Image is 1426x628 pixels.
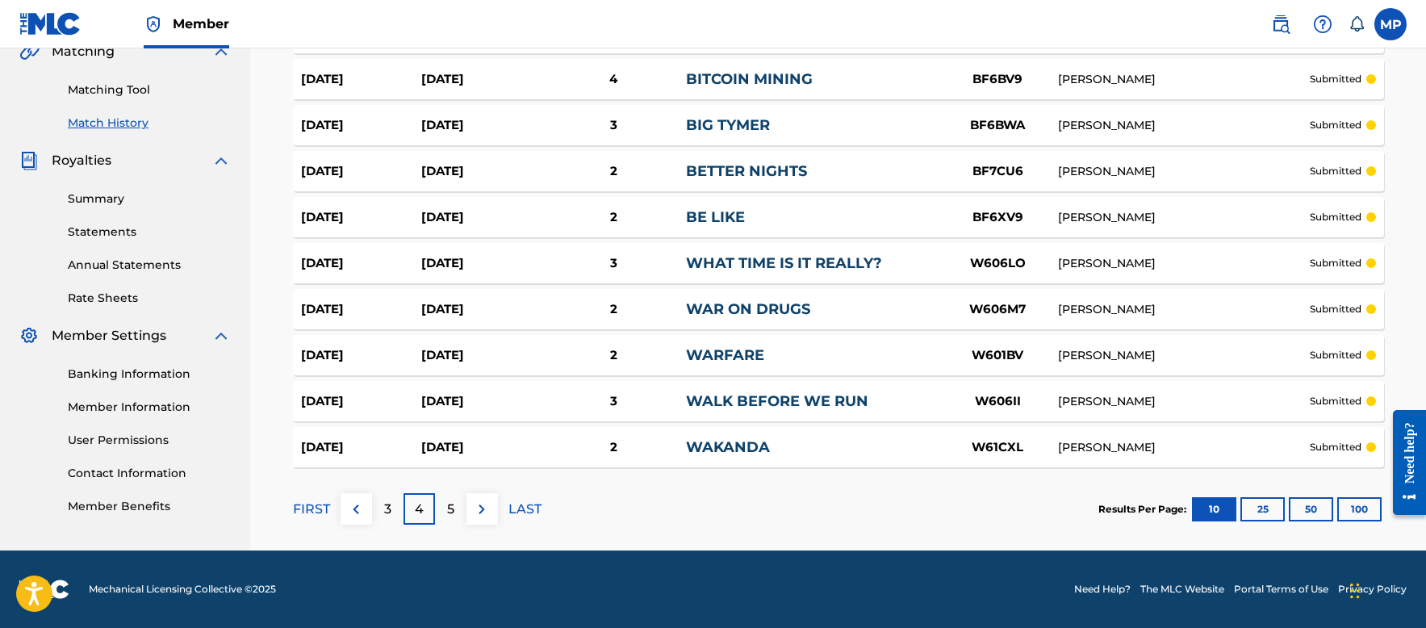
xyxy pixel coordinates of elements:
a: BE LIKE [686,208,745,226]
img: MLC Logo [19,12,82,36]
a: Portal Terms of Use [1234,582,1328,597]
p: submitted [1310,440,1361,454]
button: 100 [1337,497,1382,521]
img: right [472,500,491,519]
p: submitted [1310,118,1361,132]
span: Mechanical Licensing Collective © 2025 [89,582,276,597]
span: Member [173,15,229,33]
div: [DATE] [421,162,542,181]
a: Annual Statements [68,257,231,274]
div: [DATE] [301,438,421,457]
a: Banking Information [68,366,231,383]
div: W606II [937,392,1058,411]
div: [DATE] [421,300,542,319]
div: 2 [542,300,686,319]
div: [PERSON_NAME] [1058,301,1309,318]
button: 50 [1289,497,1333,521]
p: 5 [447,500,454,519]
div: W601BV [937,346,1058,365]
img: search [1271,15,1290,34]
a: WAR ON DRUGS [686,300,810,318]
div: [DATE] [301,116,421,135]
a: Matching Tool [68,82,231,98]
img: expand [211,151,231,170]
div: [DATE] [421,392,542,411]
a: Contact Information [68,465,231,482]
div: [DATE] [421,438,542,457]
a: Member Information [68,399,231,416]
div: [DATE] [301,70,421,89]
img: Royalties [19,151,39,170]
button: 25 [1240,497,1285,521]
p: submitted [1310,72,1361,86]
img: expand [211,42,231,61]
div: [DATE] [301,392,421,411]
div: 2 [542,208,686,227]
div: [PERSON_NAME] [1058,163,1309,180]
a: Match History [68,115,231,132]
div: W606M7 [937,300,1058,319]
div: Notifications [1349,16,1365,32]
p: FIRST [293,500,330,519]
div: Help [1307,8,1339,40]
div: W606LO [937,254,1058,273]
p: submitted [1310,210,1361,224]
div: [DATE] [421,116,542,135]
img: left [346,500,366,519]
div: BF6BV9 [937,70,1058,89]
div: [PERSON_NAME] [1058,71,1309,88]
a: WALK BEFORE WE RUN [686,392,868,410]
div: 3 [542,254,686,273]
a: BIG TYMER [686,116,770,134]
a: The MLC Website [1140,582,1224,597]
img: Top Rightsholder [144,15,163,34]
div: [DATE] [301,254,421,273]
div: [PERSON_NAME] [1058,117,1309,134]
div: 3 [542,392,686,411]
span: Matching [52,42,115,61]
a: BITCOIN MINING [686,70,813,88]
div: [PERSON_NAME] [1058,209,1309,226]
p: submitted [1310,164,1361,178]
p: 4 [415,500,424,519]
img: help [1313,15,1332,34]
a: WARFARE [686,346,764,364]
div: BF6BWA [937,116,1058,135]
a: Public Search [1265,8,1297,40]
p: Results Per Page: [1098,502,1190,517]
img: logo [19,580,69,599]
span: Member Settings [52,326,166,345]
p: submitted [1310,394,1361,408]
div: Drag [1350,567,1360,615]
a: WHAT TIME IS IT REALLY? [686,254,882,272]
div: 2 [542,438,686,457]
p: LAST [508,500,542,519]
div: [PERSON_NAME] [1058,255,1309,272]
a: Rate Sheets [68,290,231,307]
div: User Menu [1374,8,1407,40]
div: [PERSON_NAME] [1058,393,1309,410]
a: BETTER NIGHTS [686,162,807,180]
p: submitted [1310,348,1361,362]
img: expand [211,326,231,345]
div: [DATE] [421,346,542,365]
p: submitted [1310,256,1361,270]
button: 10 [1192,497,1236,521]
div: 3 [542,116,686,135]
p: 3 [384,500,391,519]
p: submitted [1310,302,1361,316]
div: BF6XV9 [937,208,1058,227]
a: Privacy Policy [1338,582,1407,597]
iframe: Chat Widget [1345,551,1426,628]
div: [DATE] [301,162,421,181]
div: 2 [542,346,686,365]
div: [DATE] [301,300,421,319]
a: WAKANDA [686,438,770,456]
div: [DATE] [421,70,542,89]
div: 2 [542,162,686,181]
div: W61CXL [937,438,1058,457]
div: [PERSON_NAME] [1058,347,1309,364]
div: [DATE] [301,208,421,227]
